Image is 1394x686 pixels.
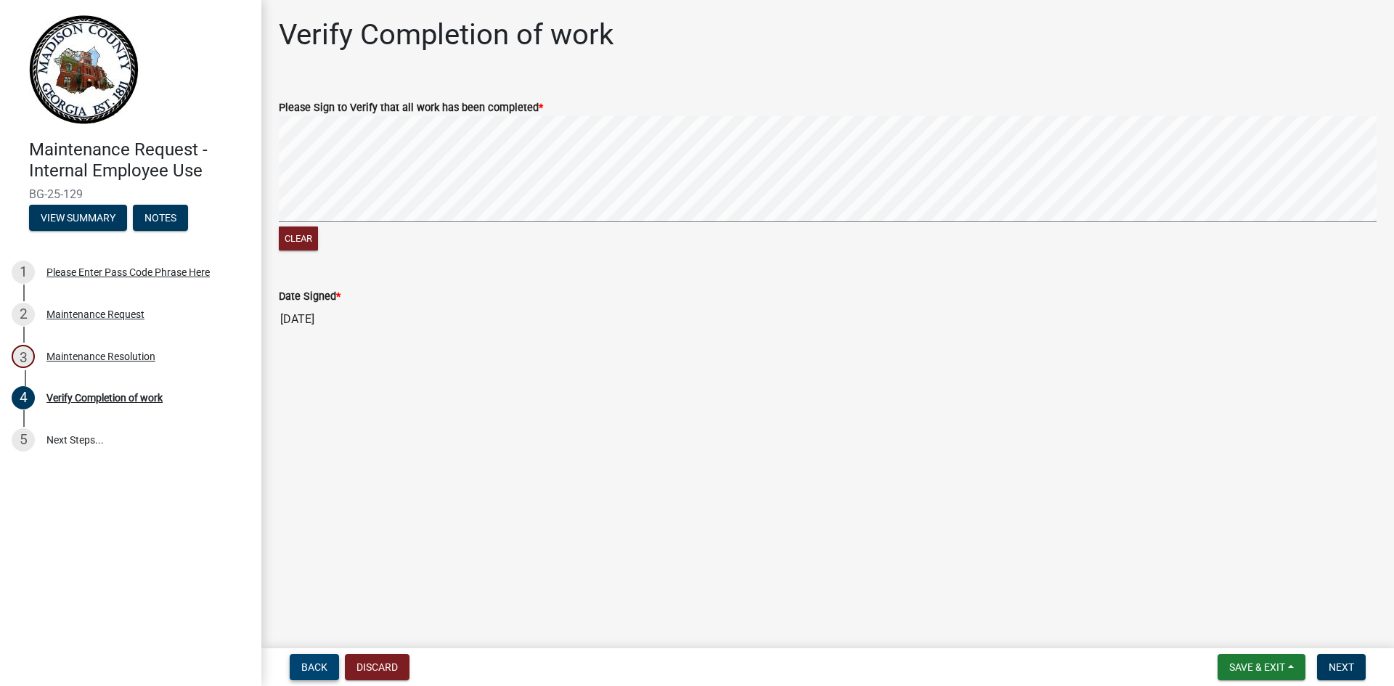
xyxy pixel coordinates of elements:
[1317,654,1366,680] button: Next
[345,654,409,680] button: Discard
[29,205,127,231] button: View Summary
[133,205,188,231] button: Notes
[29,187,232,201] span: BG-25-129
[279,103,543,113] label: Please Sign to Verify that all work has been completed
[133,213,188,224] wm-modal-confirm: Notes
[1329,661,1354,673] span: Next
[290,654,339,680] button: Back
[279,17,614,52] h1: Verify Completion of work
[1218,654,1305,680] button: Save & Exit
[1229,661,1285,673] span: Save & Exit
[301,661,327,673] span: Back
[12,303,35,326] div: 2
[12,261,35,284] div: 1
[46,309,144,319] div: Maintenance Request
[29,15,139,124] img: Madison County, Georgia
[12,386,35,409] div: 4
[46,351,155,362] div: Maintenance Resolution
[29,213,127,224] wm-modal-confirm: Summary
[46,393,163,403] div: Verify Completion of work
[46,267,210,277] div: Please Enter Pass Code Phrase Here
[29,139,250,181] h4: Maintenance Request - Internal Employee Use
[12,345,35,368] div: 3
[12,428,35,452] div: 5
[279,292,341,302] label: Date Signed
[279,226,318,250] button: Clear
